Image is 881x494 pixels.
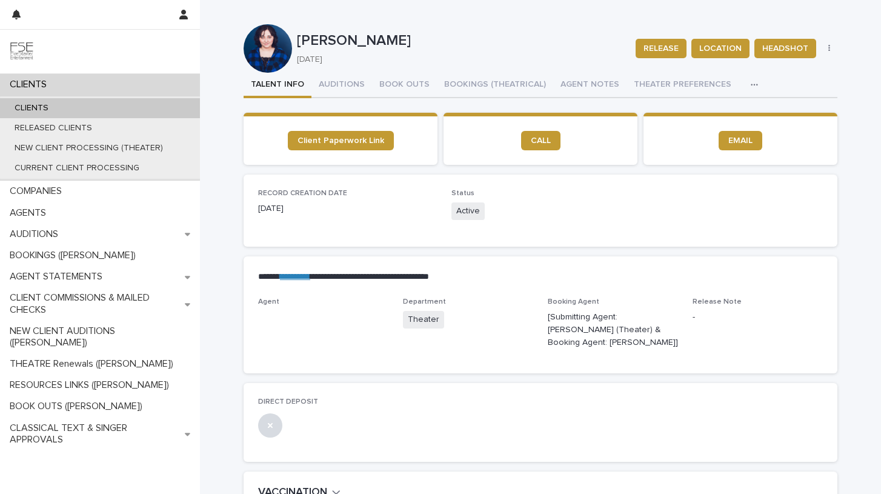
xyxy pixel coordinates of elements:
span: LOCATION [699,42,742,55]
p: THEATRE Renewals ([PERSON_NAME]) [5,358,183,370]
button: BOOKINGS (THEATRICAL) [437,73,553,98]
p: [PERSON_NAME] [297,32,626,50]
button: AGENT NOTES [553,73,627,98]
p: BOOK OUTS ([PERSON_NAME]) [5,401,152,412]
a: Client Paperwork Link [288,131,394,150]
p: - [693,311,823,324]
p: CLIENTS [5,79,56,90]
span: RECORD CREATION DATE [258,190,347,197]
button: RELEASE [636,39,687,58]
span: HEADSHOT [762,42,808,55]
p: RELEASED CLIENTS [5,123,102,133]
p: AGENT STATEMENTS [5,271,112,282]
a: EMAIL [719,131,762,150]
button: BOOK OUTS [372,73,437,98]
p: [DATE] [258,202,437,215]
span: DIRECT DEPOSIT [258,398,318,406]
p: BOOKINGS ([PERSON_NAME]) [5,250,145,261]
span: CALL [531,136,551,145]
span: Release Note [693,298,742,305]
p: AGENTS [5,207,56,219]
p: RESOURCES LINKS ([PERSON_NAME]) [5,379,179,391]
button: HEADSHOT [754,39,816,58]
span: Theater [403,311,444,329]
button: THEATER PREFERENCES [627,73,739,98]
p: COMPANIES [5,185,71,197]
p: AUDITIONS [5,229,68,240]
p: CLIENTS [5,103,58,113]
p: [Submitting Agent: [PERSON_NAME] (Theater) & Booking Agent: [PERSON_NAME]] [548,311,678,349]
span: Client Paperwork Link [298,136,384,145]
p: [DATE] [297,55,621,65]
span: EMAIL [728,136,753,145]
p: NEW CLIENT AUDITIONS ([PERSON_NAME]) [5,325,200,349]
p: NEW CLIENT PROCESSING (THEATER) [5,143,173,153]
span: Booking Agent [548,298,599,305]
span: Agent [258,298,279,305]
button: TALENT INFO [244,73,311,98]
button: AUDITIONS [311,73,372,98]
img: 9JgRvJ3ETPGCJDhvPVA5 [10,39,34,64]
span: Active [451,202,485,220]
p: CLIENT COMMISSIONS & MAILED CHECKS [5,292,185,315]
span: Department [403,298,446,305]
p: CLASSICAL TEXT & SINGER APPROVALS [5,422,185,446]
a: CALL [521,131,560,150]
p: CURRENT CLIENT PROCESSING [5,163,149,173]
span: RELEASE [643,42,679,55]
button: LOCATION [691,39,750,58]
span: Status [451,190,474,197]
